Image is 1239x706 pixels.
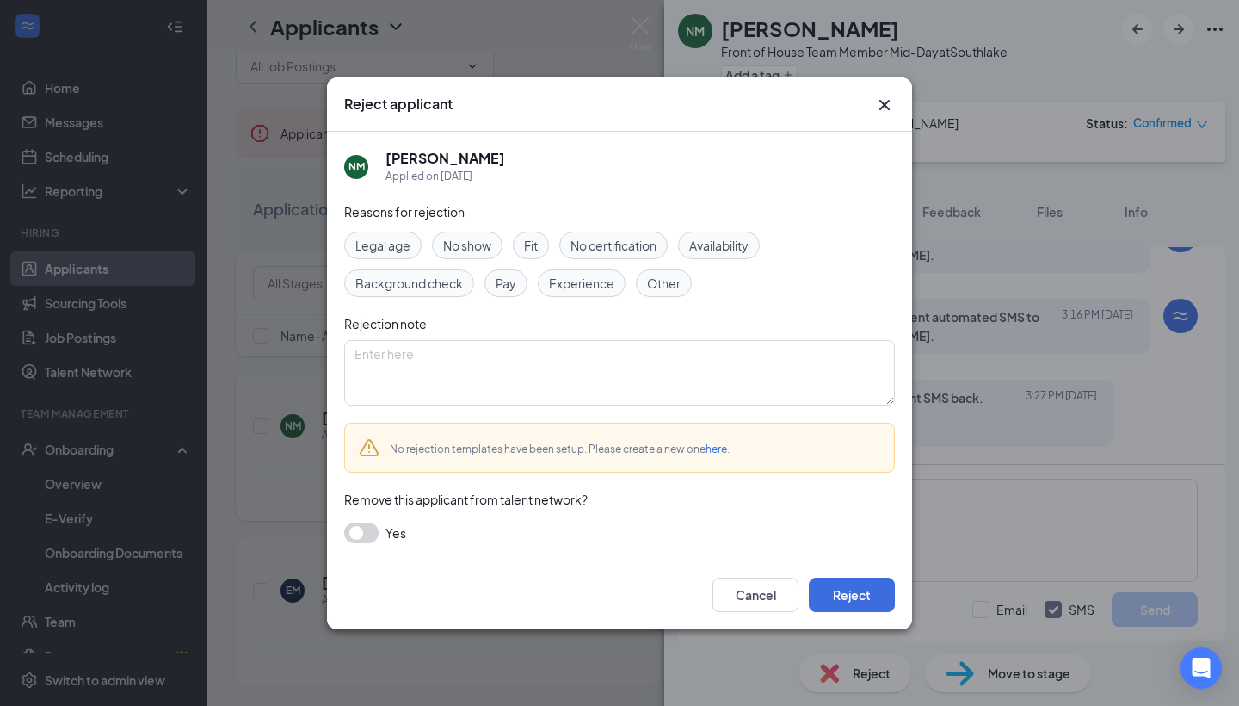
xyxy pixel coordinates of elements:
[344,492,588,507] span: Remove this applicant from talent network?
[359,437,379,458] svg: Warning
[385,523,406,543] span: Yes
[524,236,538,255] span: Fit
[344,95,453,114] h3: Reject applicant
[385,149,505,168] h5: [PERSON_NAME]
[874,95,895,115] svg: Cross
[874,95,895,115] button: Close
[355,274,463,293] span: Background check
[549,274,614,293] span: Experience
[1180,647,1222,689] div: Open Intercom Messenger
[712,578,798,612] button: Cancel
[344,316,427,331] span: Rejection note
[348,159,365,174] div: NM
[390,443,730,455] span: No rejection templates have been setup. Please create a new one .
[570,236,656,255] span: No certification
[647,274,681,293] span: Other
[706,443,727,455] a: here
[385,168,505,185] div: Applied on [DATE]
[344,204,465,220] span: Reasons for rejection
[443,236,491,255] span: No show
[496,274,516,293] span: Pay
[689,236,749,255] span: Availability
[809,578,895,612] button: Reject
[355,236,410,255] span: Legal age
